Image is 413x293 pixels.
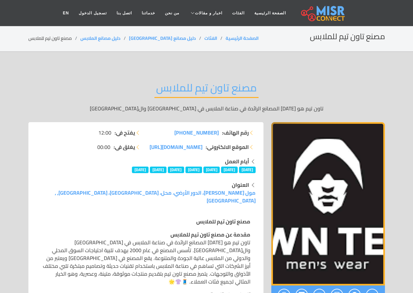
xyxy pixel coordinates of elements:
span: [PHONE_NUMBER] [174,128,219,138]
strong: أيام العمل [225,156,249,166]
span: [DATE] [203,167,220,173]
span: [DOMAIN_NAME][URL] [150,142,202,152]
a: دليل مصانع الملابس [80,34,120,42]
strong: العنوان [232,180,249,190]
span: [DATE] [221,167,238,173]
span: [DATE] [132,167,149,173]
a: الصفحة الرئيسية [226,34,259,42]
span: 00:00 [97,143,110,151]
a: من نحن [160,7,184,19]
strong: الموقع الالكتروني: [206,143,249,151]
a: EN [58,7,74,19]
a: مول [PERSON_NAME]، الدور الأرضي، محل، [GEOGRAPHIC_DATA]، [GEOGRAPHIC_DATA], , [GEOGRAPHIC_DATA] [55,188,256,205]
img: main.misr_connect [301,5,345,21]
a: الفئات [227,7,249,19]
span: [DATE] [168,167,184,173]
strong: يفتح في: [115,129,135,137]
a: اخبار و مقالات [184,7,227,19]
span: [DATE] [239,167,256,173]
span: اخبار و مقالات [195,10,222,16]
h2: مصنع تاون تيم للملابس [310,32,385,41]
a: اتصل بنا [112,7,137,19]
a: الفئات [204,34,217,42]
div: 1 / 1 [271,122,385,285]
a: خدماتنا [137,7,160,19]
img: مصنع تاون تيم للملابس [271,122,385,285]
a: [PHONE_NUMBER] [174,129,219,137]
strong: يغلق في: [114,143,135,151]
p: تاون تيم هو [DATE] المصانع الرائدة في صناعة الملابس في [GEOGRAPHIC_DATA] وال[GEOGRAPHIC_DATA] [28,105,385,112]
p: تاون تيم هو [DATE] المصانع الرائدة في صناعة الملابس في [GEOGRAPHIC_DATA] وال[GEOGRAPHIC_DATA]. تأ... [41,231,250,285]
strong: مصنع تاون تيم للملابس [196,217,250,226]
span: [DATE] [150,167,167,173]
h2: مصنع تاون تيم للملابس [154,81,259,98]
strong: رقم الهاتف: [222,129,249,137]
li: مصنع تاون تيم للملابس [28,35,80,42]
a: تسجيل الدخول [74,7,111,19]
span: [DATE] [185,167,202,173]
span: 12:00 [98,129,111,137]
a: دليل مصانع [GEOGRAPHIC_DATA] [129,34,196,42]
strong: مقدمة عن مصنع تاون تيم للملابس [170,230,250,239]
a: [DOMAIN_NAME][URL] [150,143,202,151]
a: الصفحة الرئيسية [249,7,291,19]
